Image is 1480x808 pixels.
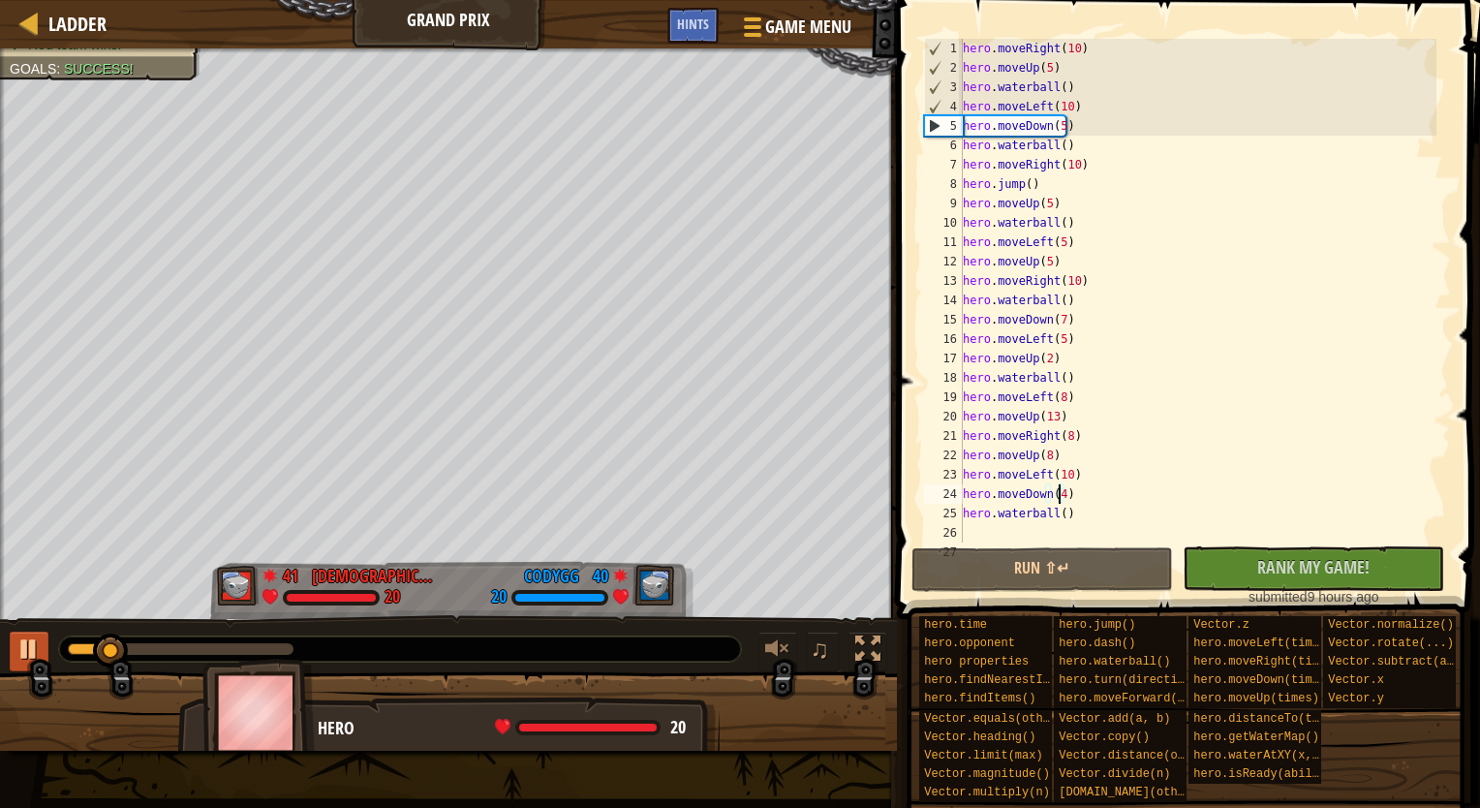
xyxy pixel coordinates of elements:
div: 7 [924,155,963,174]
div: 20 [491,589,507,606]
div: 20 [924,407,963,426]
span: Vector.multiply(n) [924,786,1050,799]
span: Vector.divide(n) [1059,767,1170,781]
span: hero.distanceTo(target) [1193,712,1354,726]
span: Vector.distance(other) [1059,749,1212,762]
span: hero.isReady(ability) [1193,767,1340,781]
div: 40 [589,564,608,581]
button: Toggle fullscreen [848,632,887,671]
span: Vector.rotate(...) [1328,637,1454,650]
span: hero properties [924,655,1029,668]
span: 20 [670,715,686,739]
img: thang_avatar_frame.png [632,566,675,606]
button: Run ⇧↵ [911,547,1173,592]
span: Game Menu [765,15,851,40]
div: 11 [924,233,963,252]
span: Vector.y [1328,692,1384,705]
a: Ladder [39,11,107,37]
span: hero.waterAtXY(x, y) [1193,749,1333,762]
div: 9 [924,194,963,213]
span: Success! [64,61,134,77]
span: hero.moveDown(times) [1193,673,1333,687]
span: submitted [1249,589,1308,605]
div: 1 [925,39,963,58]
span: Ladder [48,11,107,37]
div: 15 [924,310,963,329]
div: 4 [925,97,963,116]
span: hero.moveRight(times) [1193,655,1340,668]
div: 12 [924,252,963,271]
div: 23 [924,465,963,484]
div: 16 [924,329,963,349]
div: 22 [924,446,963,465]
span: hero.findItems() [924,692,1035,705]
span: Vector.subtract(a, b) [1328,655,1474,668]
span: Vector.add(a, b) [1059,712,1170,726]
span: hero.moveUp(times) [1193,692,1319,705]
span: hero.moveForward(times) [1059,692,1219,705]
span: hero.getWaterMap() [1193,730,1319,744]
span: Vector.normalize() [1328,618,1454,632]
img: thang_avatar_frame.png [217,566,260,606]
div: 41 [283,564,302,581]
div: health: 20 / 20 [495,719,686,736]
div: 26 [924,523,963,543]
span: Vector.x [1328,673,1384,687]
button: Game Menu [728,8,863,53]
span: ♫ [811,635,830,664]
span: hero.turn(direction) [1059,673,1198,687]
div: 8 [924,174,963,194]
span: hero.dash() [1059,637,1135,650]
div: 19 [924,388,963,407]
div: CodygG [524,564,579,589]
span: : [56,61,64,77]
div: 25 [924,504,963,523]
div: 17 [924,349,963,368]
span: hero.findNearestItem() [924,673,1077,687]
div: 13 [924,271,963,291]
span: Goals [10,61,56,77]
div: 2 [925,58,963,78]
span: Vector.copy() [1059,730,1150,744]
span: hero.time [924,618,987,632]
button: ♫ [807,632,840,671]
img: thang_avatar_frame.png [202,659,315,766]
span: Vector.equals(other) [924,712,1064,726]
div: 27 [924,543,963,562]
span: [DOMAIN_NAME](other) [1059,786,1198,799]
div: 6 [924,136,963,155]
button: Adjust volume [758,632,797,671]
div: 10 [924,213,963,233]
div: 18 [924,368,963,388]
div: 14 [924,291,963,310]
button: Ctrl + P: Play [10,632,48,671]
div: 21 [924,426,963,446]
span: Rank My Game! [1257,555,1370,579]
span: Vector.z [1193,618,1249,632]
div: [DEMOGRAPHIC_DATA][PERSON_NAME] [312,564,438,589]
button: Rank My Game! [1183,546,1444,591]
span: Vector.magnitude() [924,767,1050,781]
div: Hero [318,716,700,741]
div: 9 hours ago [1192,587,1434,606]
div: 24 [924,484,963,504]
span: Vector.heading() [924,730,1035,744]
span: hero.moveLeft(times) [1193,637,1333,650]
div: 5 [925,116,963,136]
div: 3 [925,78,963,97]
span: hero.waterball() [1059,655,1170,668]
span: hero.jump() [1059,618,1135,632]
span: hero.opponent [924,637,1015,650]
span: Hints [677,15,709,33]
span: Vector.limit(max) [924,749,1042,762]
div: 20 [385,589,400,606]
